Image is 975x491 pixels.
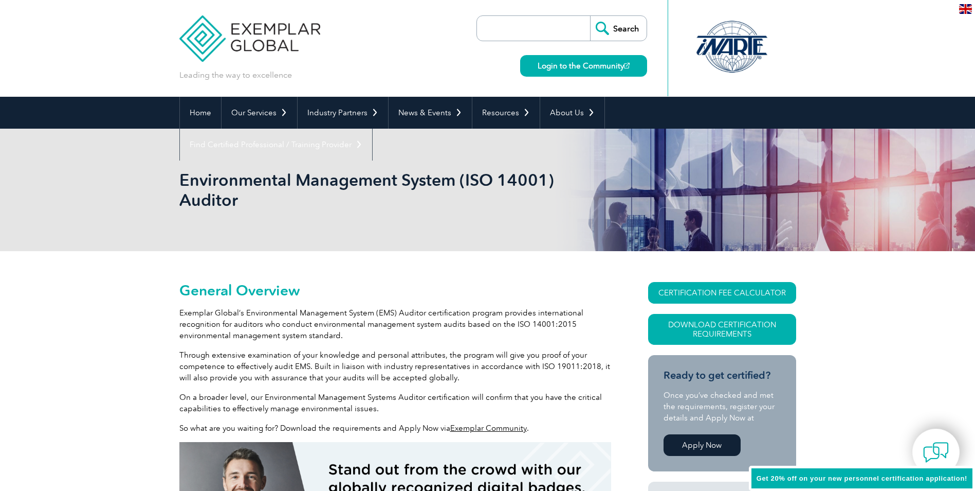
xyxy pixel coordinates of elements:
p: On a broader level, our Environmental Management Systems Auditor certification will confirm that ... [179,392,611,414]
a: Find Certified Professional / Training Provider [180,129,372,161]
h2: General Overview [179,282,611,299]
h1: Environmental Management System (ISO 14001) Auditor [179,170,574,210]
input: Search [590,16,647,41]
a: About Us [540,97,604,129]
span: Get 20% off on your new personnel certification application! [757,475,967,482]
p: Once you’ve checked and met the requirements, register your details and Apply Now at [664,390,781,424]
img: open_square.png [624,63,630,68]
a: Login to the Community [520,55,647,77]
img: en [959,4,972,14]
a: CERTIFICATION FEE CALCULATOR [648,282,796,304]
img: contact-chat.png [923,440,949,465]
p: Through extensive examination of your knowledge and personal attributes, the program will give yo... [179,349,611,383]
a: Resources [472,97,540,129]
a: News & Events [389,97,472,129]
p: Leading the way to excellence [179,69,292,81]
a: Our Services [222,97,297,129]
h3: Ready to get certified? [664,369,781,382]
a: Exemplar Community [450,424,527,433]
a: Apply Now [664,434,741,456]
p: So what are you waiting for? Download the requirements and Apply Now via . [179,423,611,434]
a: Download Certification Requirements [648,314,796,345]
a: Industry Partners [298,97,388,129]
a: Home [180,97,221,129]
p: Exemplar Global’s Environmental Management System (EMS) Auditor certification program provides in... [179,307,611,341]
